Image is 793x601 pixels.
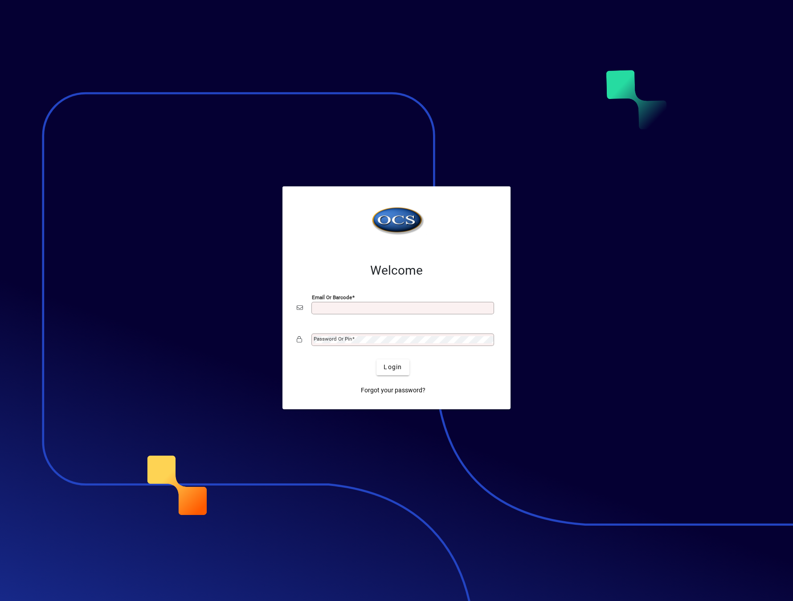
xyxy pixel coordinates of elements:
mat-label: Password or Pin [314,336,352,342]
mat-label: Email or Barcode [312,294,352,300]
span: Forgot your password? [361,386,425,395]
span: Login [384,362,402,372]
a: Forgot your password? [357,383,429,399]
button: Login [376,359,409,375]
h2: Welcome [297,263,496,278]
